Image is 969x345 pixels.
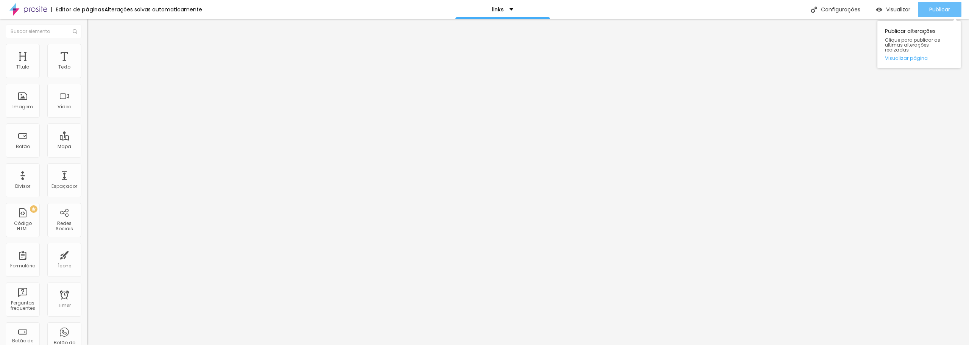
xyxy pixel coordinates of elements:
[877,21,961,68] div: Publicar alterações
[58,64,70,70] div: Texto
[58,144,71,149] div: Mapa
[51,7,104,12] div: Editor de páginas
[16,64,29,70] div: Título
[886,6,910,12] span: Visualizar
[10,263,35,269] div: Formulário
[8,221,37,232] div: Código HTML
[104,7,202,12] div: Alterações salvas automaticamente
[8,300,37,311] div: Perguntas frequentes
[868,2,918,17] button: Visualizar
[15,184,30,189] div: Divisor
[12,104,33,109] div: Imagem
[51,184,77,189] div: Espaçador
[58,303,71,308] div: Timer
[492,7,504,12] p: links
[929,6,950,12] span: Publicar
[6,25,81,38] input: Buscar elemento
[876,6,882,13] img: view-1.svg
[73,29,77,34] img: Icone
[49,221,79,232] div: Redes Sociais
[58,263,71,269] div: Ícone
[87,19,969,345] iframe: Editor
[918,2,961,17] button: Publicar
[58,104,71,109] div: Vídeo
[16,144,30,149] div: Botão
[885,37,953,53] span: Clique para publicar as ultimas alterações reaizadas
[811,6,817,13] img: Icone
[885,56,953,61] a: Visualizar página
